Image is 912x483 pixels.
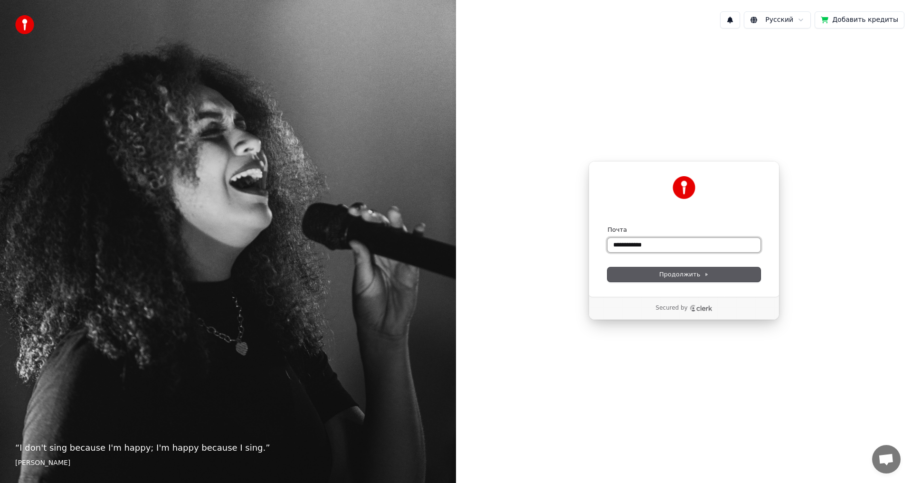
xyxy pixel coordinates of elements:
img: Youka [673,176,695,199]
p: Secured by [655,304,687,312]
button: Продолжить [608,267,760,282]
div: Открытый чат [872,445,901,474]
p: “ I don't sing because I'm happy; I'm happy because I sing. ” [15,441,441,455]
span: Продолжить [659,270,709,279]
label: Почта [608,226,627,234]
a: Clerk logo [690,305,712,312]
img: youka [15,15,34,34]
button: Добавить кредиты [815,11,904,28]
footer: [PERSON_NAME] [15,458,441,468]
